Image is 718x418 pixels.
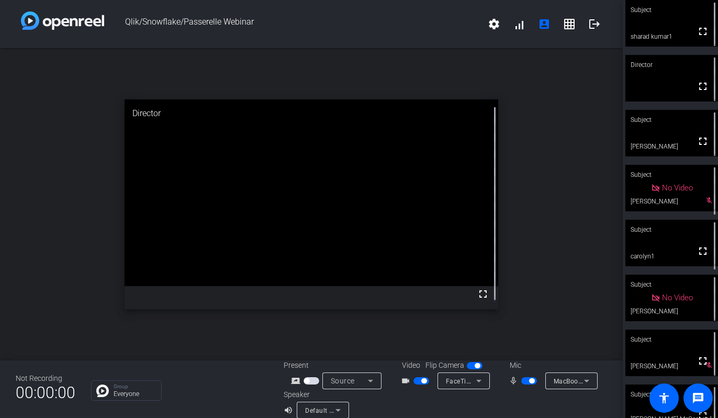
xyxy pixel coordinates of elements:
[625,55,718,75] div: Director
[625,220,718,240] div: Subject
[425,360,464,371] span: Flip Camera
[697,25,709,38] mat-icon: fullscreen
[625,275,718,295] div: Subject
[554,377,660,385] span: MacBook Pro Microphone (Built-in)
[697,135,709,148] mat-icon: fullscreen
[401,375,413,387] mat-icon: videocam_outline
[625,110,718,130] div: Subject
[402,360,420,371] span: Video
[658,392,670,404] mat-icon: accessibility
[697,355,709,367] mat-icon: fullscreen
[697,245,709,257] mat-icon: fullscreen
[305,406,431,414] span: Default - MacBook Pro Speakers (Built-in)
[563,18,576,30] mat-icon: grid_on
[488,18,500,30] mat-icon: settings
[507,12,532,37] button: signal_cellular_alt
[104,12,481,37] span: Qlik/Snowflake/Passerelle Webinar
[331,377,355,385] span: Source
[284,360,388,371] div: Present
[96,385,109,397] img: Chat Icon
[625,165,718,185] div: Subject
[499,360,604,371] div: Mic
[625,330,718,349] div: Subject
[16,380,75,405] span: 00:00:00
[291,375,304,387] mat-icon: screen_share_outline
[697,80,709,93] mat-icon: fullscreen
[114,391,156,397] p: Everyone
[538,18,551,30] mat-icon: account_box
[446,377,553,385] span: FaceTime HD Camera (3A71:F4B5)
[692,392,704,404] mat-icon: message
[662,183,693,193] span: No Video
[284,404,296,416] mat-icon: volume_up
[125,99,498,128] div: Director
[625,385,718,404] div: Subject
[284,389,346,400] div: Speaker
[588,18,601,30] mat-icon: logout
[16,373,75,384] div: Not Recording
[114,384,156,389] p: Group
[477,288,489,300] mat-icon: fullscreen
[662,293,693,302] span: No Video
[21,12,104,30] img: white-gradient.svg
[509,375,521,387] mat-icon: mic_none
